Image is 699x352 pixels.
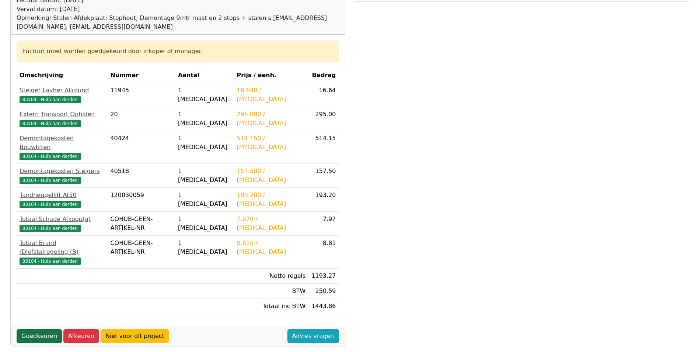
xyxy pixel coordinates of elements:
span: 83104 - Hulp aan derden [20,258,81,265]
span: 83104 - Hulp aan derden [20,96,81,103]
td: 8.81 [308,236,339,269]
div: 157.500 / [MEDICAL_DATA] [237,167,305,184]
td: 40424 [107,131,175,164]
span: 83104 - Hulp aan derden [20,153,81,160]
a: Totaal Schade Afkoop(a)83104 - Hulp aan derden [20,215,104,232]
a: Demontagekosten Bouwliften83104 - Hulp aan derden [20,134,104,161]
th: Aantal [175,68,234,83]
td: 16.64 [308,83,339,107]
a: Niet voor dit project [101,329,169,343]
div: Demontagekosten Steigers [20,167,104,176]
a: Steiger Layher Allround83104 - Hulp aan derden [20,86,104,104]
td: 193.20 [308,188,339,212]
div: 1 [MEDICAL_DATA] [178,134,231,152]
td: Netto regels [234,269,308,284]
a: Tandheugellift At5083104 - Hulp aan derden [20,191,104,208]
span: 83104 - Hulp aan derden [20,201,81,208]
td: 514.15 [308,131,339,164]
th: Prijs / eenh. [234,68,308,83]
div: Tandheugellift At50 [20,191,104,200]
a: Extern Transport Ophalen83104 - Hulp aan derden [20,110,104,128]
div: Verval datum: [DATE] [17,5,339,14]
td: 7.97 [308,212,339,236]
a: Demontagekosten Steigers83104 - Hulp aan derden [20,167,104,184]
div: Totaal Brand /Diefstalregeling (B) [20,239,104,256]
div: Opmerking: Stalen Afdekplaat; Stophout; Demontage 9mtr mast en 2 stops + stalen s [EMAIL_ADDRESS]... [17,14,339,31]
div: Extern Transport Ophalen [20,110,104,119]
td: 1193.27 [308,269,339,284]
td: 11945 [107,83,175,107]
a: Afkeuren [63,329,99,343]
span: 83104 - Hulp aan derden [20,120,81,127]
a: Totaal Brand /Diefstalregeling (B)83104 - Hulp aan derden [20,239,104,265]
td: Totaal inc BTW [234,299,308,314]
th: Omschrijving [17,68,107,83]
div: Factuur moet worden goedgekeurd door inkoper of manager. [23,47,333,56]
div: 8.810 / [MEDICAL_DATA] [237,239,305,256]
td: COHUB-GEEN-ARTIKEL-NR [107,236,175,269]
div: 1 [MEDICAL_DATA] [178,191,231,208]
span: 83104 - Hulp aan derden [20,225,81,232]
td: 250.59 [308,284,339,299]
div: 1 [MEDICAL_DATA] [178,215,231,232]
td: 120030059 [107,188,175,212]
div: 16.640 / [MEDICAL_DATA] [237,86,305,104]
a: Goedkeuren [17,329,62,343]
div: 1 [MEDICAL_DATA] [178,86,231,104]
div: 1 [MEDICAL_DATA] [178,110,231,128]
span: 83104 - Hulp aan derden [20,177,81,184]
th: Bedrag [308,68,339,83]
div: 295.000 / [MEDICAL_DATA] [237,110,305,128]
div: Totaal Schade Afkoop(a) [20,215,104,224]
div: 514.150 / [MEDICAL_DATA] [237,134,305,152]
div: Demontagekosten Bouwliften [20,134,104,152]
td: BTW [234,284,308,299]
td: 40518 [107,164,175,188]
div: 1 [MEDICAL_DATA] [178,167,231,184]
div: 7.970 / [MEDICAL_DATA] [237,215,305,232]
td: 1443.86 [308,299,339,314]
th: Nummer [107,68,175,83]
td: 157.50 [308,164,339,188]
td: COHUB-GEEN-ARTIKEL-NR [107,212,175,236]
div: Steiger Layher Allround [20,86,104,95]
div: 1 [MEDICAL_DATA] [178,239,231,256]
td: 20 [107,107,175,131]
td: 295.00 [308,107,339,131]
div: 193.200 / [MEDICAL_DATA] [237,191,305,208]
a: Advies vragen [287,329,339,343]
